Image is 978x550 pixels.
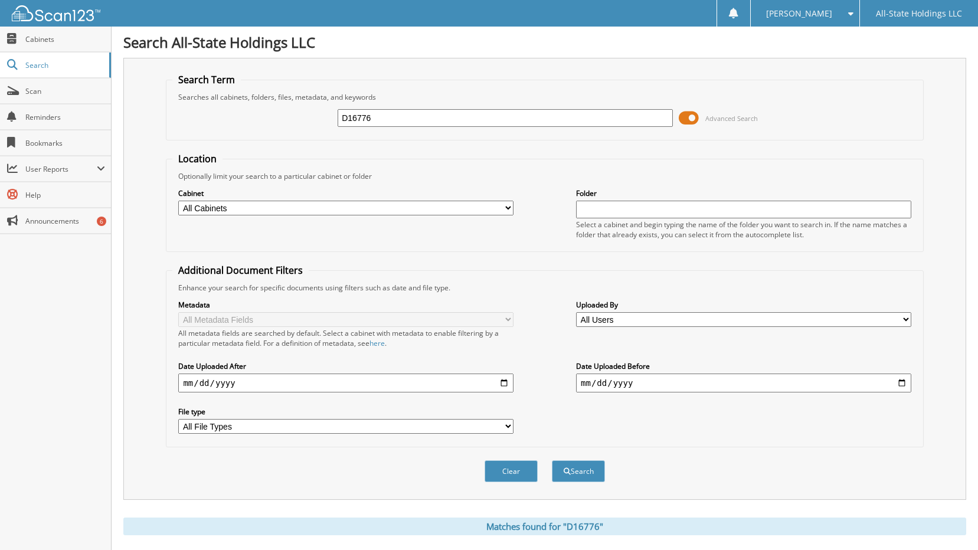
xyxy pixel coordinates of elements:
span: Scan [25,86,105,96]
span: Reminders [25,112,105,122]
span: Search [25,60,103,70]
h1: Search All-State Holdings LLC [123,32,966,52]
span: Bookmarks [25,138,105,148]
button: Clear [485,460,538,482]
label: Metadata [178,300,513,310]
span: Cabinets [25,34,105,44]
label: Date Uploaded After [178,361,513,371]
label: Folder [576,188,911,198]
div: Enhance your search for specific documents using filters such as date and file type. [172,283,917,293]
input: start [178,374,513,392]
span: User Reports [25,164,97,174]
input: end [576,374,911,392]
div: Searches all cabinets, folders, files, metadata, and keywords [172,92,917,102]
label: Date Uploaded Before [576,361,911,371]
label: Uploaded By [576,300,911,310]
span: All-State Holdings LLC [876,10,962,17]
label: Cabinet [178,188,513,198]
legend: Search Term [172,73,241,86]
legend: Additional Document Filters [172,264,309,277]
div: 6 [97,217,106,226]
legend: Location [172,152,223,165]
div: Optionally limit your search to a particular cabinet or folder [172,171,917,181]
span: [PERSON_NAME] [766,10,832,17]
div: Select a cabinet and begin typing the name of the folder you want to search in. If the name match... [576,220,911,240]
div: All metadata fields are searched by default. Select a cabinet with metadata to enable filtering b... [178,328,513,348]
span: Announcements [25,216,105,226]
span: Help [25,190,105,200]
a: here [369,338,385,348]
button: Search [552,460,605,482]
span: Advanced Search [705,114,758,123]
img: scan123-logo-white.svg [12,5,100,21]
label: File type [178,407,513,417]
div: Matches found for "D16776" [123,518,966,535]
